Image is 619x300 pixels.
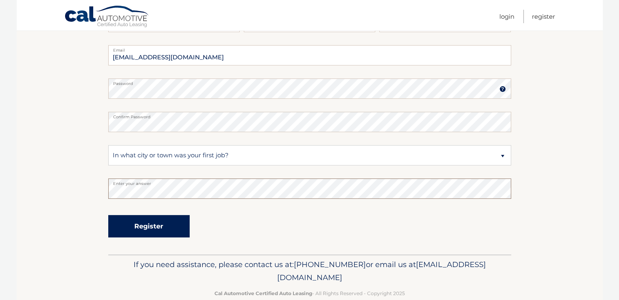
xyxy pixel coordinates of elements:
p: - All Rights Reserved - Copyright 2025 [114,289,506,298]
label: Confirm Password [108,112,511,118]
label: Password [108,78,511,85]
strong: Cal Automotive Certified Auto Leasing [214,290,312,296]
img: tooltip.svg [499,86,506,92]
a: Cal Automotive [64,5,150,29]
label: Email [108,45,511,52]
span: [EMAIL_ADDRESS][DOMAIN_NAME] [277,260,486,282]
a: Login [499,10,514,23]
p: If you need assistance, please contact us at: or email us at [114,258,506,284]
a: Register [532,10,555,23]
span: [PHONE_NUMBER] [294,260,366,269]
input: Email [108,45,511,65]
label: Enter your answer [108,178,511,185]
button: Register [108,215,190,237]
